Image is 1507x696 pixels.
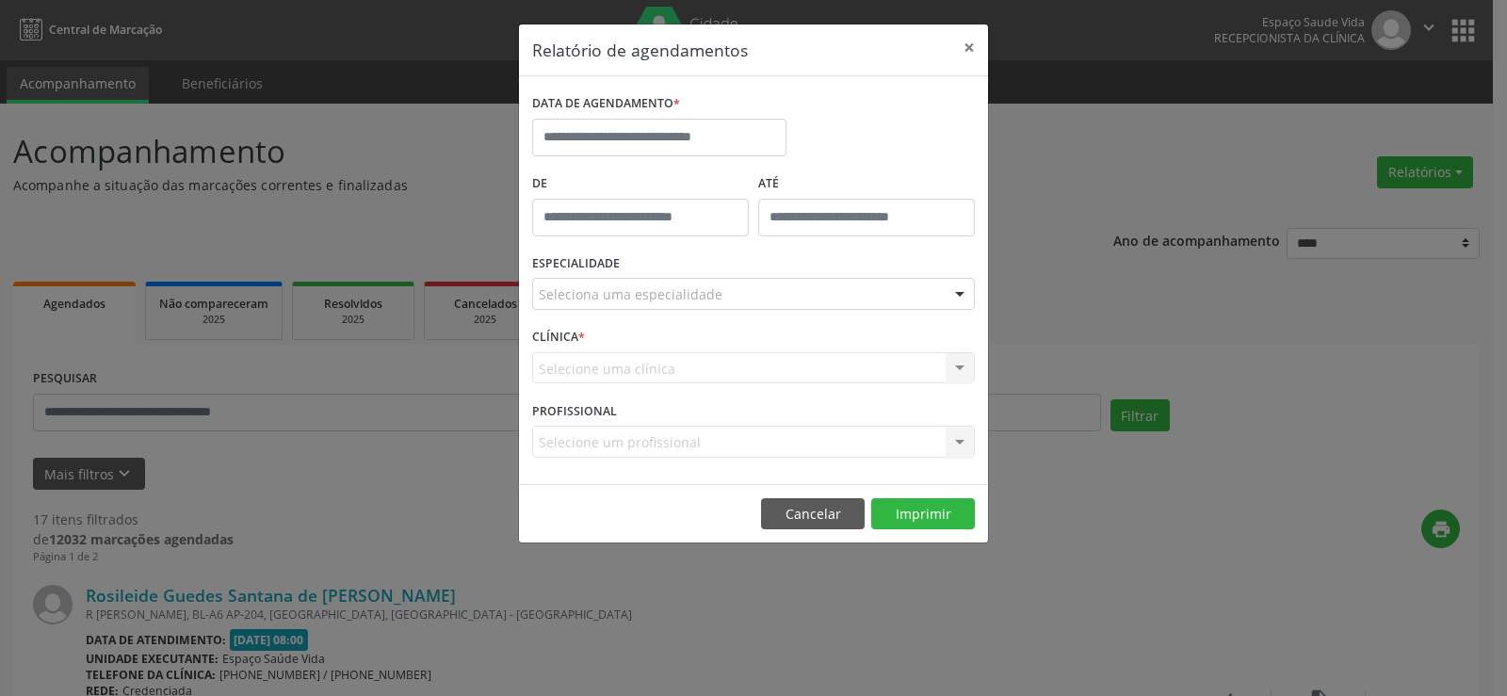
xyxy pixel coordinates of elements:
button: Cancelar [761,498,865,530]
label: De [532,170,749,199]
button: Imprimir [871,498,975,530]
label: ESPECIALIDADE [532,250,620,279]
label: CLÍNICA [532,323,585,352]
label: PROFISSIONAL [532,397,617,426]
label: DATA DE AGENDAMENTO [532,89,680,119]
span: Seleciona uma especialidade [539,284,722,304]
button: Close [950,24,988,71]
h5: Relatório de agendamentos [532,38,748,62]
label: ATÉ [758,170,975,199]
